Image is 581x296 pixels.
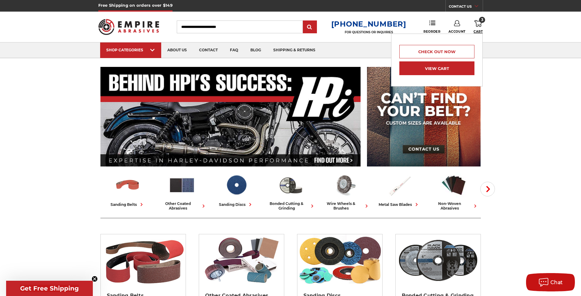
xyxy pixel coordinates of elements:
div: Get Free ShippingClose teaser [6,281,93,296]
span: Get Free Shipping [20,285,79,292]
a: sanding belts [103,172,152,208]
span: Cart [474,30,483,34]
img: Wire Wheels & Brushes [332,172,358,198]
button: Close teaser [92,276,98,282]
div: wire wheels & brushes [320,201,370,210]
a: CONTACT US [449,3,483,12]
a: contact [193,42,224,58]
div: metal saw blades [379,201,420,208]
img: Other Coated Abrasives [169,172,195,198]
img: promo banner for custom belts. [367,67,481,166]
input: Submit [304,21,316,33]
img: Non-woven Abrasives [440,172,467,198]
span: 3 [479,17,485,23]
div: sanding discs [219,201,253,208]
a: metal saw blades [375,172,424,208]
img: Banner for an interview featuring Horsepower Inc who makes Harley performance upgrades featured o... [100,67,361,166]
a: sanding discs [212,172,261,208]
a: Reorder [423,20,440,33]
a: [PHONE_NUMBER] [331,20,406,28]
button: Next [480,182,495,196]
img: Empire Abrasives [98,15,159,39]
div: other coated abrasives [157,201,207,210]
div: sanding belts [111,201,145,208]
div: non-woven abrasives [429,201,478,210]
img: Bonded Cutting & Grinding [277,172,304,198]
button: Chat [526,273,575,291]
a: View Cart [399,61,474,75]
a: about us [161,42,193,58]
a: other coated abrasives [157,172,207,210]
p: FOR QUESTIONS OR INQUIRIES [331,30,406,34]
a: 3 Cart [474,20,483,34]
span: Reorder [423,30,440,34]
img: Sanding Belts [114,172,141,198]
span: Chat [550,280,563,285]
img: Other Coated Abrasives [199,234,284,286]
a: blog [244,42,267,58]
a: non-woven abrasives [429,172,478,210]
a: faq [224,42,244,58]
a: Check out now [399,45,474,58]
img: Bonded Cutting & Grinding [396,234,481,286]
img: Sanding Belts [101,234,186,286]
a: shipping & returns [267,42,321,58]
div: bonded cutting & grinding [266,201,315,210]
a: wire wheels & brushes [320,172,370,210]
span: Account [448,30,466,34]
img: Metal Saw Blades [386,172,413,198]
a: bonded cutting & grinding [266,172,315,210]
img: Sanding Discs [297,234,382,286]
div: SHOP CATEGORIES [106,48,155,52]
img: Sanding Discs [223,172,250,198]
